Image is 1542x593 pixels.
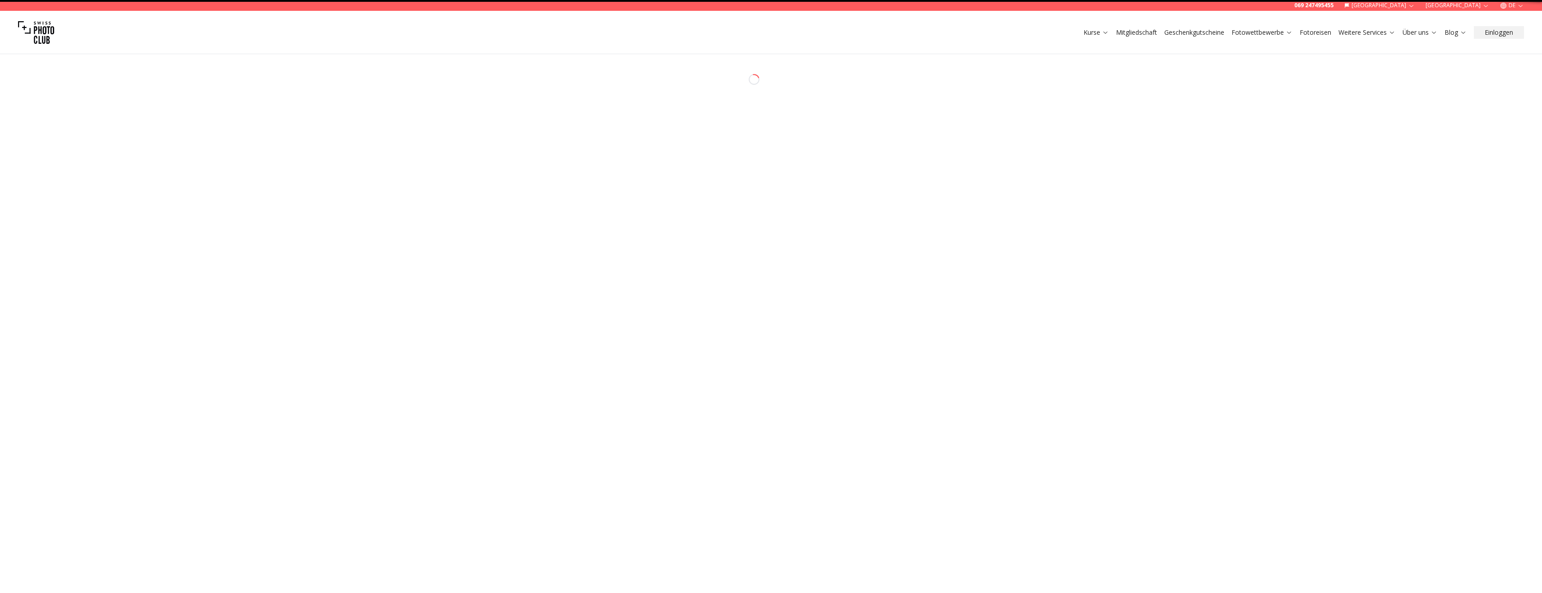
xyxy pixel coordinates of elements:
button: Über uns [1399,26,1441,39]
button: Einloggen [1474,26,1524,39]
a: Mitgliedschaft [1116,28,1157,37]
a: Kurse [1084,28,1109,37]
button: Kurse [1080,26,1112,39]
a: Über uns [1403,28,1437,37]
button: Fotoreisen [1296,26,1335,39]
a: Fotoreisen [1300,28,1331,37]
button: Blog [1441,26,1470,39]
button: Geschenkgutscheine [1161,26,1228,39]
a: Geschenkgutscheine [1164,28,1224,37]
button: Fotowettbewerbe [1228,26,1296,39]
button: Weitere Services [1335,26,1399,39]
button: Mitgliedschaft [1112,26,1161,39]
a: Weitere Services [1338,28,1395,37]
a: Blog [1445,28,1467,37]
img: Swiss photo club [18,14,54,51]
a: 069 247495455 [1294,2,1334,9]
a: Fotowettbewerbe [1232,28,1292,37]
